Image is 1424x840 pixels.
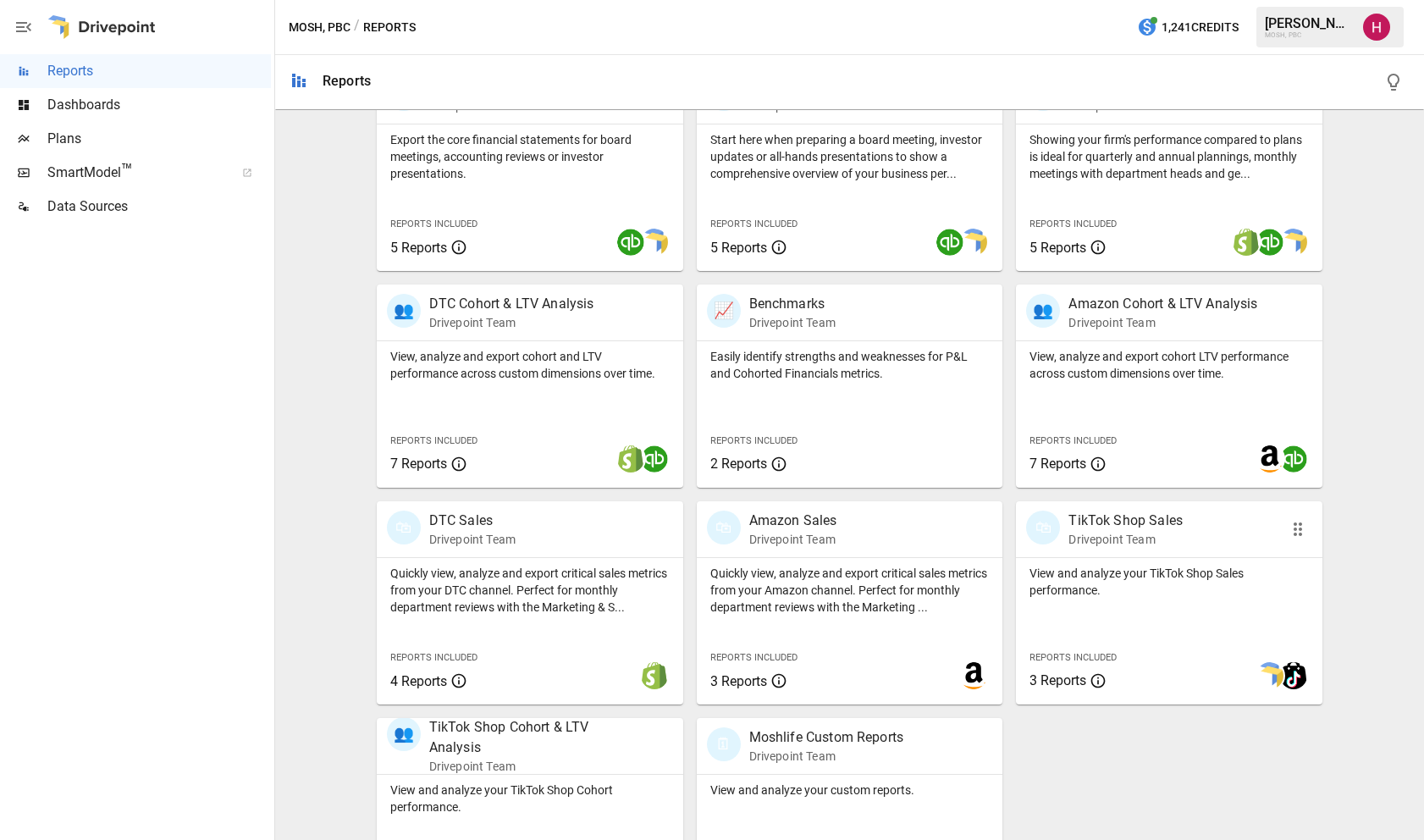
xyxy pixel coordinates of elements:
[641,445,668,472] img: quickbooks
[1162,17,1239,38] span: 1,241 Credits
[1068,294,1257,314] p: Amazon Cohort & LTV Analysis
[1265,15,1353,31] div: [PERSON_NAME]
[1233,229,1260,256] img: shopify
[47,196,271,217] span: Data Sources
[710,782,990,799] p: View and analyze your custom reports.
[710,565,990,616] p: Quickly view, analyze and export critical sales metrics from your Amazon channel. Perfect for mon...
[1363,14,1390,41] img: Hayton Oei
[1256,445,1283,472] img: amazon
[707,727,741,761] div: 🗓
[641,662,668,689] img: shopify
[429,717,626,758] p: TikTok Shop Cohort & LTV Analysis
[1029,672,1086,688] span: 3 Reports
[390,673,447,689] span: 4 Reports
[707,294,741,328] div: 📈
[960,229,987,256] img: smart model
[47,163,224,183] span: SmartModel
[429,314,594,331] p: Drivepoint Team
[1029,435,1117,446] span: Reports Included
[1265,31,1353,39] div: MOSH, PBC
[1280,662,1307,689] img: tiktok
[749,727,903,748] p: Moshlife Custom Reports
[354,17,360,38] div: /
[390,456,447,472] span: 7 Reports
[429,294,594,314] p: DTC Cohort & LTV Analysis
[960,662,987,689] img: amazon
[1026,294,1060,328] div: 👥
[390,218,477,229] span: Reports Included
[390,240,447,256] span: 5 Reports
[47,95,271,115] span: Dashboards
[323,73,371,89] div: Reports
[390,131,670,182] p: Export the core financial statements for board meetings, accounting reviews or investor presentat...
[710,652,798,663] span: Reports Included
[1026,511,1060,544] div: 🛍
[617,229,644,256] img: quickbooks
[1353,3,1400,51] button: Hayton Oei
[1130,12,1245,43] button: 1,241Credits
[390,782,670,815] p: View and analyze your TikTok Shop Cohort performance.
[289,17,350,38] button: MOSH, PBC
[429,758,626,775] p: Drivepoint Team
[1029,218,1117,229] span: Reports Included
[641,229,668,256] img: smart model
[429,531,516,548] p: Drivepoint Team
[1280,229,1307,256] img: smart model
[1256,229,1283,256] img: quickbooks
[1068,314,1257,331] p: Drivepoint Team
[1280,445,1307,472] img: quickbooks
[936,229,963,256] img: quickbooks
[1029,456,1086,472] span: 7 Reports
[749,294,836,314] p: Benchmarks
[710,348,990,382] p: Easily identify strengths and weaknesses for P&L and Cohorted Financials metrics.
[617,445,644,472] img: shopify
[1068,511,1183,531] p: TikTok Shop Sales
[387,294,421,328] div: 👥
[387,511,421,544] div: 🛍
[710,218,798,229] span: Reports Included
[47,129,271,149] span: Plans
[1029,348,1309,382] p: View, analyze and export cohort LTV performance across custom dimensions over time.
[1029,240,1086,256] span: 5 Reports
[749,511,837,531] p: Amazon Sales
[429,511,516,531] p: DTC Sales
[1029,131,1309,182] p: Showing your firm's performance compared to plans is ideal for quarterly and annual plannings, mo...
[390,435,477,446] span: Reports Included
[1029,652,1117,663] span: Reports Included
[390,565,670,616] p: Quickly view, analyze and export critical sales metrics from your DTC channel. Perfect for monthl...
[710,456,767,472] span: 2 Reports
[710,673,767,689] span: 3 Reports
[121,160,133,181] span: ™
[710,240,767,256] span: 5 Reports
[710,131,990,182] p: Start here when preparing a board meeting, investor updates or all-hands presentations to show a ...
[47,61,271,81] span: Reports
[1068,531,1183,548] p: Drivepoint Team
[390,652,477,663] span: Reports Included
[749,531,837,548] p: Drivepoint Team
[1029,565,1309,599] p: View and analyze your TikTok Shop Sales performance.
[749,748,903,765] p: Drivepoint Team
[390,348,670,382] p: View, analyze and export cohort and LTV performance across custom dimensions over time.
[707,511,741,544] div: 🛍
[1256,662,1283,689] img: smart model
[387,717,421,751] div: 👥
[710,435,798,446] span: Reports Included
[749,314,836,331] p: Drivepoint Team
